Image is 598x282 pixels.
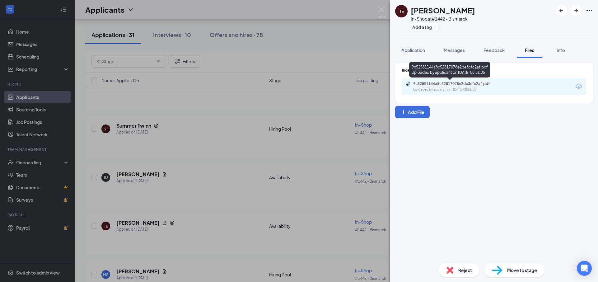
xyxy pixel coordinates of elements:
[413,81,500,86] div: 9c52581144a8c52817078e2de3cfc2af.pdf
[406,81,507,92] a: Paperclip9c52581144a8c52817078e2de3cfc2af.pdfUploaded by applicant on [DATE] 08:51:05
[411,24,438,30] button: PlusAdd a tag
[525,47,534,53] span: Files
[575,83,582,90] svg: Download
[484,47,505,53] span: Feedback
[406,81,411,86] svg: Paperclip
[556,5,567,16] button: ArrowLeftNew
[399,8,404,14] div: TE
[413,87,507,92] div: Uploaded by applicant on [DATE] 08:51:05
[409,62,490,78] div: 9c52581144a8c52817078e2de3cfc2af.pdf Uploaded by applicant on [DATE] 08:51:05
[586,7,593,14] svg: Ellipses
[571,5,582,16] button: ArrowRight
[444,47,465,53] span: Messages
[400,109,407,115] svg: Plus
[411,5,475,16] h1: [PERSON_NAME]
[572,7,580,14] svg: ArrowRight
[433,25,437,29] svg: Plus
[577,261,592,276] div: Open Intercom Messenger
[411,16,475,22] div: In-Shop at #1442 - Bismarck
[557,47,565,53] span: Info
[401,47,425,53] span: Application
[507,267,537,274] span: Move to stage
[558,7,565,14] svg: ArrowLeftNew
[458,267,472,274] span: Reject
[402,68,586,73] div: Indeed Resume
[395,106,430,118] button: Add FilePlus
